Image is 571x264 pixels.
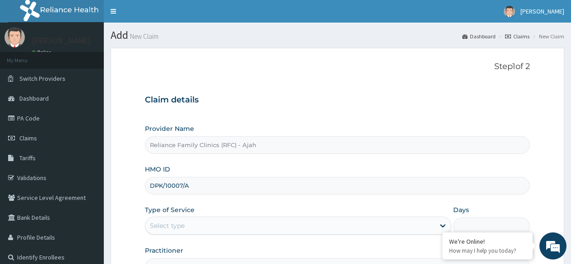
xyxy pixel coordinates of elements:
span: Tariffs [19,154,36,162]
p: Step 1 of 2 [145,62,530,72]
h3: Claim details [145,95,530,105]
h1: Add [111,29,564,41]
label: Practitioner [145,246,183,255]
label: Type of Service [145,205,195,214]
span: Dashboard [19,94,49,102]
span: Switch Providers [19,74,65,83]
label: HMO ID [145,165,170,174]
span: [PERSON_NAME] [520,7,564,15]
label: Days [453,205,469,214]
input: Enter HMO ID [145,177,530,195]
img: User Image [5,27,25,47]
p: [PERSON_NAME] [32,37,91,45]
div: Select type [150,221,185,230]
a: Dashboard [462,32,496,40]
label: Provider Name [145,124,194,133]
p: How may I help you today? [449,247,526,255]
li: New Claim [530,32,564,40]
a: Online [32,49,53,56]
span: Claims [19,134,37,142]
img: User Image [504,6,515,17]
a: Claims [505,32,529,40]
div: We're Online! [449,237,526,245]
small: New Claim [128,33,158,40]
